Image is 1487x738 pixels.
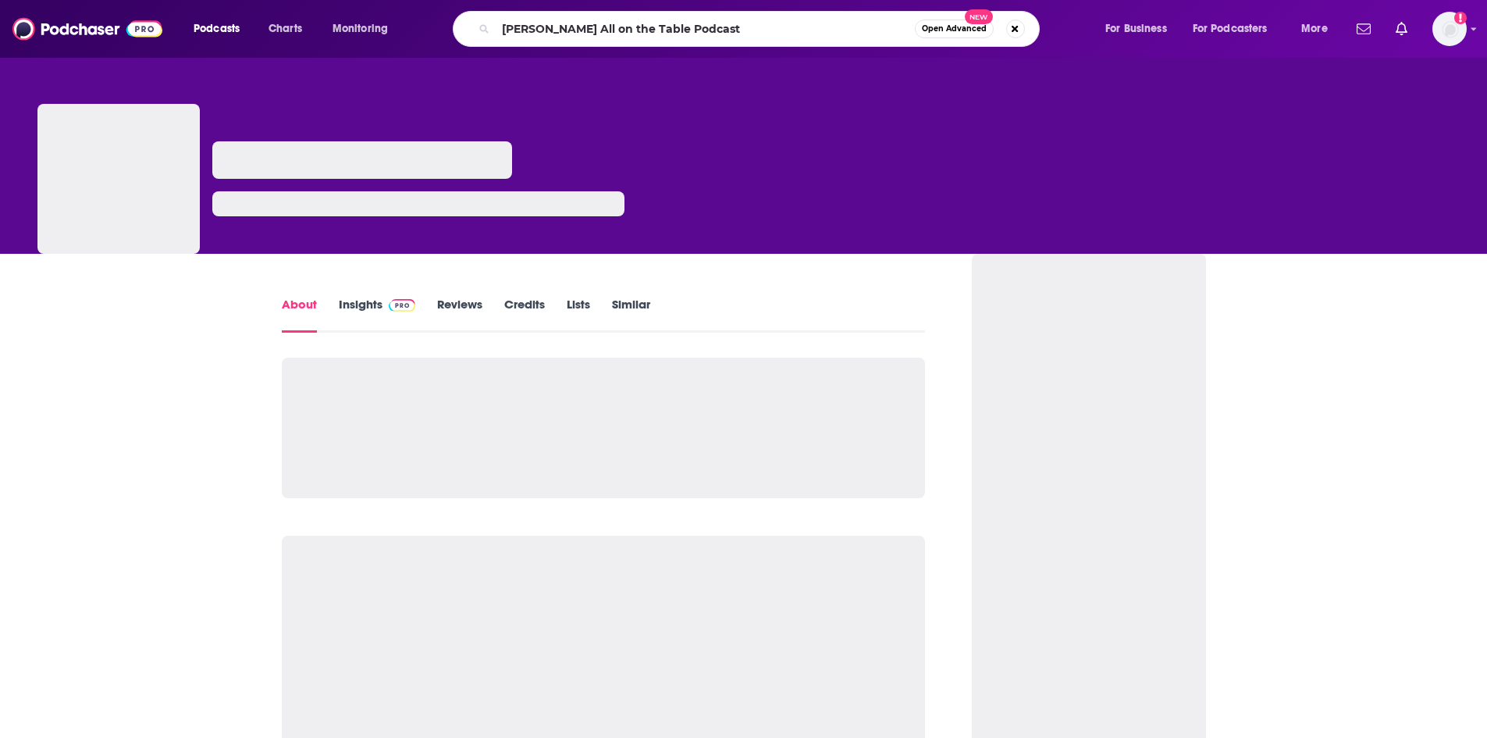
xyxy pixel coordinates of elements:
button: Open AdvancedNew [915,20,994,38]
span: Logged in as mmullin [1432,12,1467,46]
input: Search podcasts, credits, & more... [496,16,915,41]
span: Open Advanced [922,25,987,33]
img: User Profile [1432,12,1467,46]
span: Charts [269,18,302,40]
a: About [282,297,317,333]
button: open menu [183,16,260,41]
span: Monitoring [333,18,388,40]
div: Search podcasts, credits, & more... [468,11,1055,47]
a: Charts [258,16,311,41]
button: open menu [1183,16,1290,41]
img: Podchaser - Follow, Share and Rate Podcasts [12,14,162,44]
span: For Podcasters [1193,18,1268,40]
a: InsightsPodchaser Pro [339,297,416,333]
a: Lists [567,297,590,333]
span: For Business [1105,18,1167,40]
button: open menu [1094,16,1186,41]
img: Podchaser Pro [389,299,416,312]
button: open menu [1290,16,1347,41]
a: Show notifications dropdown [1350,16,1377,42]
span: Podcasts [194,18,240,40]
button: open menu [322,16,408,41]
a: Credits [504,297,545,333]
a: Reviews [437,297,482,333]
a: Show notifications dropdown [1389,16,1414,42]
span: More [1301,18,1328,40]
span: New [965,9,993,24]
button: Show profile menu [1432,12,1467,46]
a: Similar [612,297,650,333]
svg: Add a profile image [1454,12,1467,24]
